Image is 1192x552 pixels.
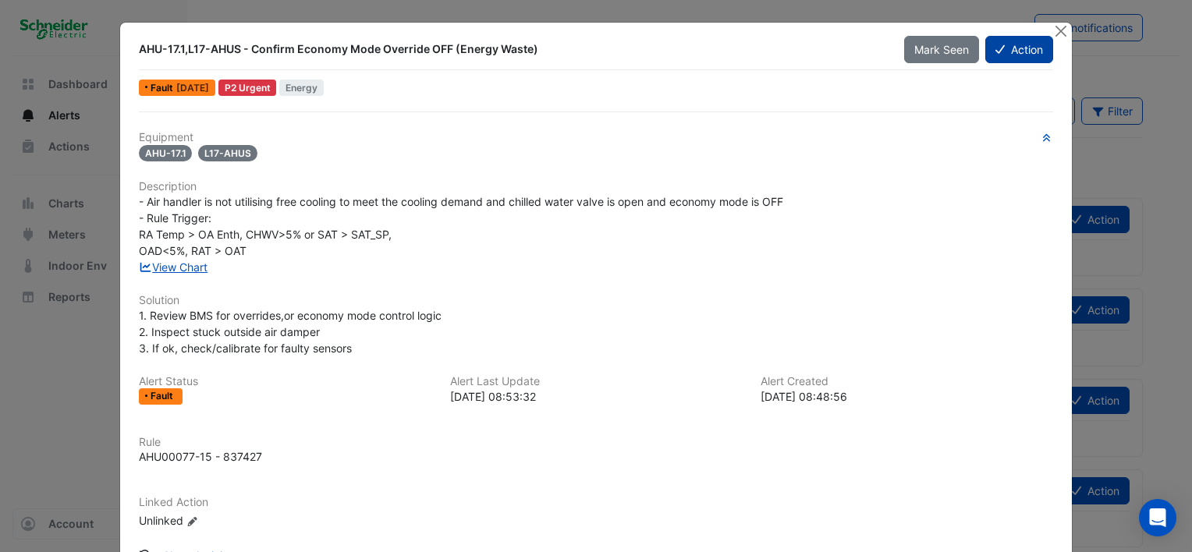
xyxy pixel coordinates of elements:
[904,36,979,63] button: Mark Seen
[279,80,324,96] span: Energy
[139,260,208,274] a: View Chart
[198,145,257,161] span: L17-AHUS
[139,448,262,465] div: AHU00077-15 - 837427
[761,388,1053,405] div: [DATE] 08:48:56
[914,43,969,56] span: Mark Seen
[761,375,1053,388] h6: Alert Created
[450,388,743,405] div: [DATE] 08:53:32
[151,83,176,93] span: Fault
[139,496,1053,509] h6: Linked Action
[139,195,783,257] span: - Air handler is not utilising free cooling to meet the cooling demand and chilled water valve is...
[139,131,1053,144] h6: Equipment
[186,515,198,527] fa-icon: Edit Linked Action
[139,145,193,161] span: AHU-17.1
[139,180,1053,193] h6: Description
[139,41,885,57] div: AHU-17.1,L17-AHUS - Confirm Economy Mode Override OFF (Energy Waste)
[139,309,442,355] span: 1. Review BMS for overrides,or economy mode control logic 2. Inspect stuck outside air damper 3. ...
[450,375,743,388] h6: Alert Last Update
[139,294,1053,307] h6: Solution
[139,436,1053,449] h6: Rule
[1052,23,1069,39] button: Close
[985,36,1053,63] button: Action
[151,391,176,401] span: Fault
[176,82,209,94] span: Wed 17-Sep-2025 08:53 AEST
[218,80,277,96] div: P2 Urgent
[139,512,326,529] div: Unlinked
[139,375,431,388] h6: Alert Status
[1139,499,1176,536] div: Open Intercom Messenger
